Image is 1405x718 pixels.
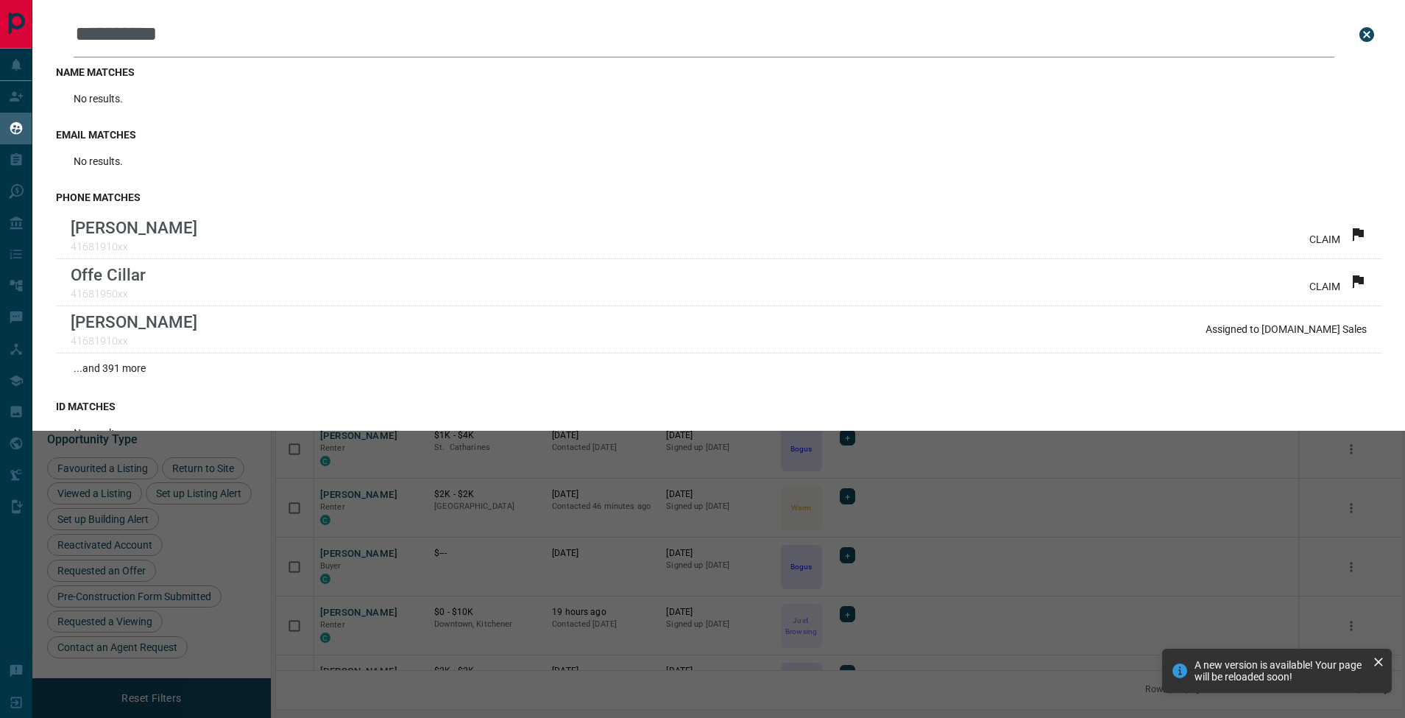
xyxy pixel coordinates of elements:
p: No results. [74,155,123,167]
p: 41681910xx [71,241,197,253]
p: [PERSON_NAME] [71,218,197,237]
button: close search bar [1352,20,1381,49]
p: [PERSON_NAME] [71,312,197,331]
div: CLAIM [1309,225,1367,245]
div: ...and 391 more [56,353,1381,383]
h3: phone matches [56,191,1381,203]
p: No results. [74,93,123,105]
h3: name matches [56,66,1381,78]
p: 41681910xx [71,335,197,347]
div: A new version is available! Your page will be reloaded soon! [1195,659,1367,683]
p: Offe Cillar [71,265,146,284]
h3: email matches [56,129,1381,141]
div: CLAIM [1309,272,1367,292]
h3: id matches [56,401,1381,412]
p: 41681950xx [71,288,146,300]
p: Assigned to [DOMAIN_NAME] Sales [1206,323,1367,335]
p: No results. [74,427,123,439]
